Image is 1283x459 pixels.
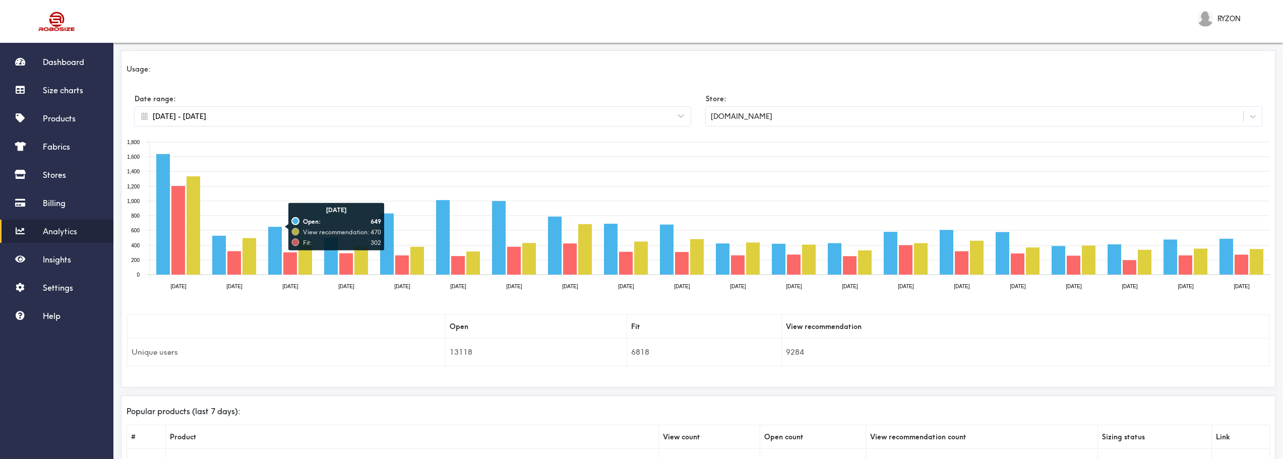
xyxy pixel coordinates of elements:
th: Fit [627,315,781,339]
th: Sizing status [1098,425,1212,448]
th: Open count [760,425,866,448]
span: RYZON [1217,13,1241,24]
span: Billing [43,198,66,208]
td: 13118 [446,339,627,366]
span: Products [43,113,76,123]
th: View count [658,425,760,448]
label: Date range: [135,91,691,107]
th: View recommendation count [866,425,1098,448]
img: tab_keywords_by_traffic_grey.svg [100,58,108,67]
img: logo_orange.svg [16,16,24,24]
div: Popular products (last 7 days): [127,406,1270,417]
img: website_grey.svg [16,26,24,34]
div: Domain Overview [38,59,90,66]
span: Settings [43,283,73,293]
span: Insights [43,254,71,265]
th: Link [1211,425,1269,448]
td: 6818 [627,339,781,366]
img: tab_domain_overview_orange.svg [27,58,35,67]
input: Select Date [150,111,675,122]
span: Size charts [43,85,83,95]
span: Help [43,311,60,321]
span: Analytics [43,226,77,236]
th: Product [166,425,659,448]
span: Stores [43,170,66,180]
span: Dashboard [43,57,84,67]
th: View recommendation [781,315,1269,339]
td: Unique users [128,339,446,366]
label: Store: [706,91,1262,107]
img: RYZON [1197,11,1213,27]
div: Keywords by Traffic [111,59,170,66]
th: Open [446,315,627,339]
div: [DOMAIN_NAME] [711,111,772,122]
span: Fabrics [43,142,70,152]
th: # [127,425,166,448]
img: Robosize [19,8,95,35]
td: 9284 [781,339,1269,366]
div: Domain: [DOMAIN_NAME] [26,26,111,34]
div: Usage: [127,63,1270,75]
div: v 4.0.25 [28,16,49,24]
